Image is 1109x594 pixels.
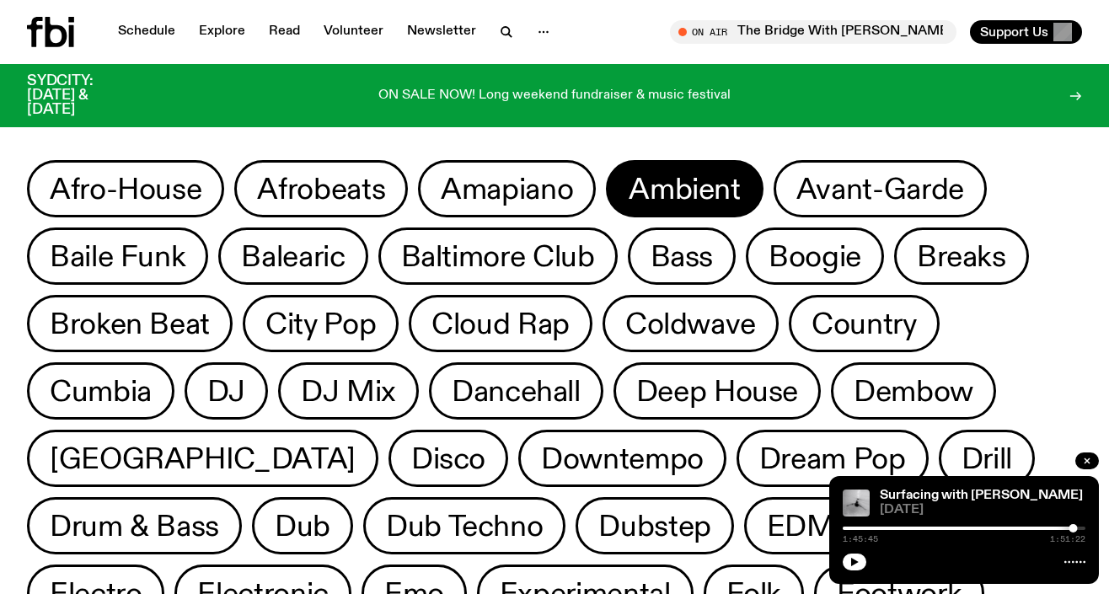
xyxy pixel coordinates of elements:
span: Afrobeats [257,173,385,206]
button: Bass [628,227,737,285]
button: Dub Techno [363,497,565,554]
button: Dubstep [576,497,733,554]
button: On AirThe Bridge With [PERSON_NAME] [670,20,956,44]
span: Drill [962,442,1012,475]
span: Dream Pop [759,442,906,475]
button: EDM [744,497,858,554]
span: 1:45:45 [843,535,878,543]
button: Drill [939,430,1035,487]
button: Baile Funk [27,227,208,285]
a: Surfacing with [PERSON_NAME] [880,489,1083,502]
span: Bass [651,240,714,273]
a: Explore [189,20,255,44]
span: Dub [275,510,330,543]
button: Afro-House [27,160,224,217]
span: Breaks [917,240,1006,273]
button: Avant-Garde [774,160,987,217]
span: Support Us [980,24,1048,40]
span: [GEOGRAPHIC_DATA] [50,442,356,475]
span: 1:51:22 [1050,535,1085,543]
span: Dembow [854,375,973,408]
span: Dancehall [452,375,581,408]
button: City Pop [243,295,399,352]
button: Breaks [894,227,1029,285]
button: Boogie [746,227,884,285]
span: Baltimore Club [401,240,595,273]
a: Schedule [108,20,185,44]
span: Dub Techno [386,510,543,543]
span: Afro-House [50,173,201,206]
span: Broken Beat [50,308,210,340]
span: Boogie [769,240,861,273]
span: Drum & Bass [50,510,219,543]
button: Ambient [606,160,763,217]
button: DJ [185,362,268,420]
button: Coldwave [603,295,779,352]
span: Dubstep [598,510,710,543]
a: Read [259,20,310,44]
button: Drum & Bass [27,497,242,554]
span: Cumbia [50,375,152,408]
a: Newsletter [397,20,486,44]
span: Downtempo [541,442,704,475]
span: [DATE] [880,504,1085,516]
span: Avant-Garde [796,173,964,206]
button: Dancehall [429,362,603,420]
button: Downtempo [518,430,726,487]
span: Ambient [629,173,740,206]
button: Dream Pop [737,430,929,487]
button: Cloud Rap [409,295,592,352]
span: Balearic [241,240,345,273]
button: DJ Mix [278,362,419,420]
span: EDM [767,510,835,543]
button: Support Us [970,20,1082,44]
span: City Pop [265,308,376,340]
span: Disco [411,442,485,475]
button: Baltimore Club [378,227,618,285]
span: Amapiano [441,173,573,206]
button: Balearic [218,227,367,285]
button: Amapiano [418,160,596,217]
span: Deep House [636,375,798,408]
button: Dub [252,497,353,554]
span: Coldwave [625,308,756,340]
span: DJ [207,375,245,408]
button: Disco [388,430,508,487]
a: Volunteer [313,20,394,44]
button: Cumbia [27,362,174,420]
button: Afrobeats [234,160,408,217]
span: Country [812,308,916,340]
button: Dembow [831,362,996,420]
button: Broken Beat [27,295,233,352]
span: Cloud Rap [431,308,570,340]
h3: SYDCITY: [DATE] & [DATE] [27,74,135,117]
button: [GEOGRAPHIC_DATA] [27,430,378,487]
button: Country [789,295,939,352]
button: Deep House [613,362,821,420]
span: DJ Mix [301,375,396,408]
p: ON SALE NOW! Long weekend fundraiser & music festival [378,88,731,104]
span: Baile Funk [50,240,185,273]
